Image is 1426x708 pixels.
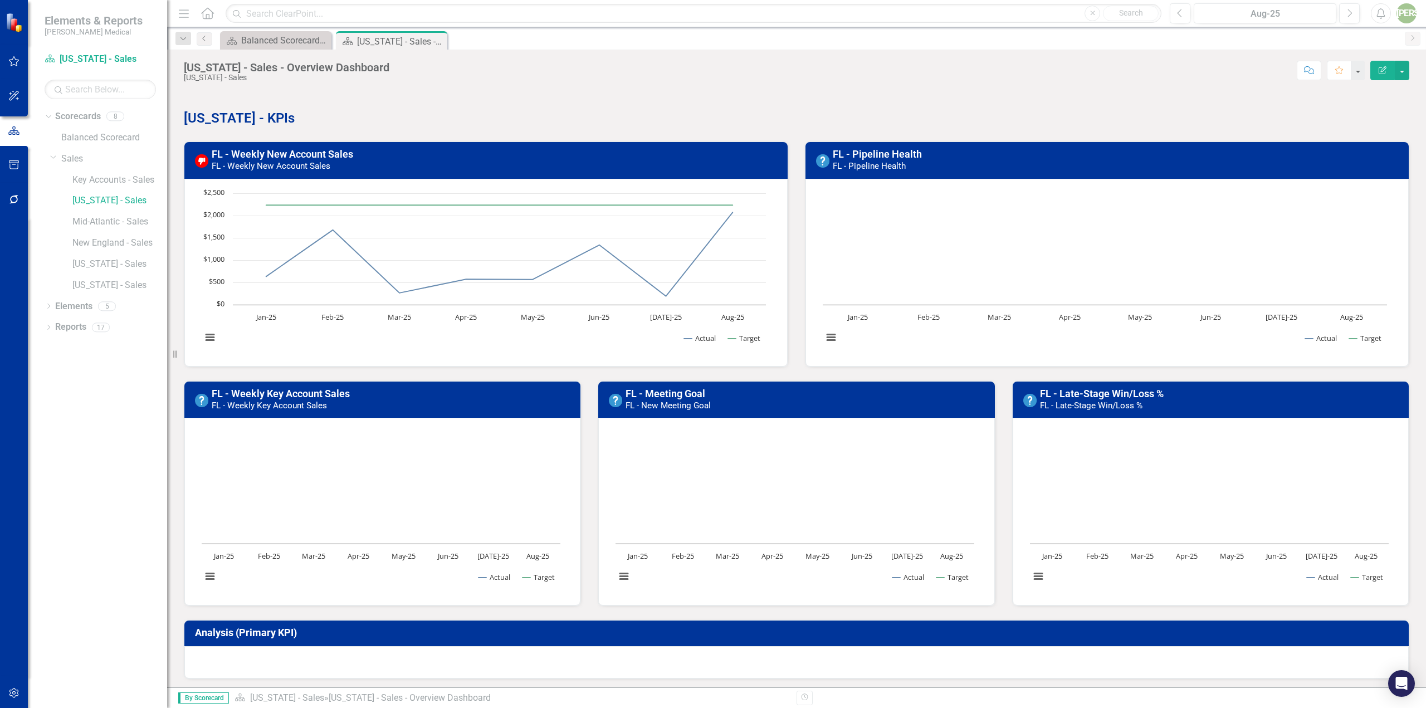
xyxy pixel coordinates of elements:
text: [DATE]-25 [1305,551,1337,561]
button: Search [1103,6,1159,21]
div: Chart. Highcharts interactive chart. [610,427,983,594]
button: Show Target [522,572,555,582]
div: 17 [92,323,110,332]
div: [US_STATE] - Sales [184,74,389,82]
small: FL - New Meeting Goal [626,401,711,411]
input: Search ClearPoint... [226,4,1161,23]
text: $1,500 [203,232,224,242]
text: May-25 [392,551,416,561]
div: [US_STATE] - Sales - Overview Dashboard [357,35,445,48]
text: $0 [217,299,224,309]
text: Aug-25 [1340,312,1363,322]
text: $2,000 [203,209,224,219]
text: Apr-25 [762,551,784,561]
svg: Interactive chart [1024,427,1394,594]
text: [DATE]-25 [891,551,923,561]
text: [DATE]-25 [650,312,682,322]
text: $2,500 [203,187,224,197]
small: FL - Weekly Key Account Sales [212,401,327,411]
small: FL - Late-Stage Win/Loss % [1040,401,1142,411]
a: [US_STATE] - Sales [72,258,167,271]
button: Show Target [1349,333,1382,343]
div: Chart. Highcharts interactive chart. [196,427,569,594]
small: [PERSON_NAME] Medical [45,27,143,36]
text: Jan-25 [213,551,234,561]
button: View chart menu, Chart [1031,569,1046,584]
text: Jun-25 [437,551,458,561]
button: View chart menu, Chart [823,330,839,345]
div: Chart. Highcharts interactive chart. [196,188,776,355]
button: Show Actual [684,333,716,343]
div: Chart. Highcharts interactive chart. [1024,427,1397,594]
div: Aug-25 [1198,7,1332,21]
text: Feb-25 [672,551,694,561]
text: Apr-25 [1176,551,1198,561]
small: FL - Pipeline Health [833,161,906,171]
a: FL - Weekly Key Account Sales [212,388,350,399]
img: No Information [195,394,208,407]
text: Aug-25 [941,551,964,561]
a: FL - Pipeline Health [833,148,922,160]
svg: Interactive chart [610,427,980,594]
button: View chart menu, Chart [202,330,218,345]
text: Jan-25 [255,312,276,322]
button: Show Target [728,333,761,343]
a: [US_STATE] - Sales [45,53,156,66]
button: Show Actual [478,572,510,582]
text: May-25 [1128,312,1152,322]
button: View chart menu, Chart [202,569,218,584]
button: Show Actual [892,572,924,582]
svg: Interactive chart [196,427,566,594]
text: [DATE]-25 [477,551,509,561]
button: Show Target [1351,572,1384,582]
input: Search Below... [45,80,156,99]
text: Feb-25 [917,312,940,322]
text: Mar-25 [388,312,411,322]
a: Scorecards [55,110,101,123]
text: Jun-25 [588,312,609,322]
text: Jan-25 [847,312,868,322]
text: Mar-25 [302,551,325,561]
a: Reports [55,321,86,334]
text: Jan-25 [627,551,648,561]
a: Balanced Scorecard [61,131,167,144]
button: View chart menu, Chart [616,569,632,584]
button: Show Target [936,572,969,582]
text: [DATE]-25 [1266,312,1297,322]
text: Jan-25 [1041,551,1062,561]
img: No Information [609,394,622,407]
img: No Information [1023,394,1037,407]
a: FL - Late-Stage Win/Loss % [1040,388,1164,399]
button: Aug-25 [1194,3,1336,23]
text: Apr-25 [348,551,369,561]
text: $1,000 [203,254,224,264]
text: Feb-25 [1086,551,1108,561]
a: Elements [55,300,92,313]
text: Mar-25 [1130,551,1154,561]
text: Feb-25 [321,312,344,322]
svg: Interactive chart [817,188,1393,355]
text: Apr-25 [455,312,477,322]
div: 8 [106,112,124,121]
text: May-25 [1219,551,1243,561]
img: Below Target [195,154,208,168]
text: Aug-25 [526,551,549,561]
a: Balanced Scorecard Welcome Page [223,33,329,47]
text: Aug-25 [1355,551,1378,561]
text: Aug-25 [721,312,744,322]
a: New England - Sales [72,237,167,250]
a: [US_STATE] - Sales [250,692,324,703]
button: [PERSON_NAME] [1396,3,1417,23]
text: Jun-25 [851,551,873,561]
text: Mar-25 [716,551,740,561]
a: FL - Meeting Goal [626,388,705,399]
text: $500 [209,276,224,286]
small: FL - Weekly New Account Sales [212,161,330,171]
svg: Interactive chart [196,188,771,355]
div: [US_STATE] - Sales - Overview Dashboard [329,692,491,703]
text: Apr-25 [1059,312,1081,322]
a: [US_STATE] - Sales [72,194,167,207]
a: FL - Weekly New Account Sales [212,148,353,160]
text: Jun-25 [1199,312,1221,322]
text: May-25 [805,551,829,561]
